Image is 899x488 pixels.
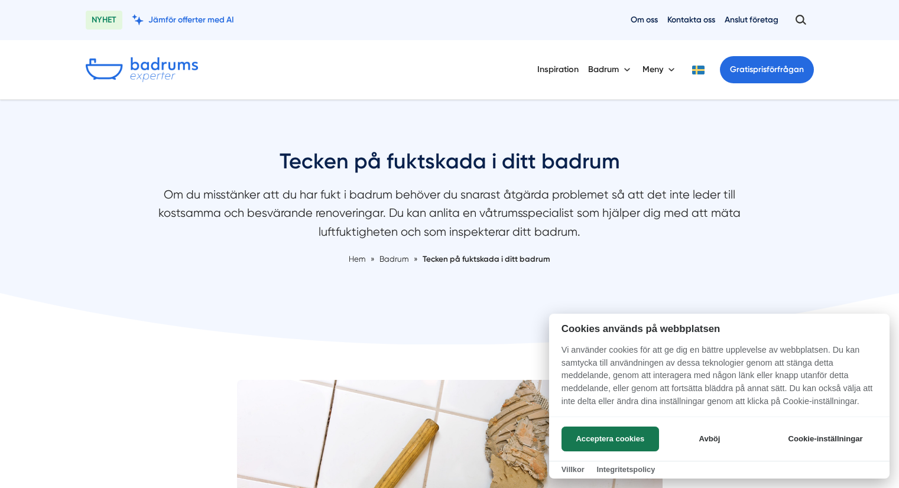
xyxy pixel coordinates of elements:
button: Acceptera cookies [562,427,659,451]
button: Cookie-inställningar [774,427,877,451]
h2: Cookies används på webbplatsen [549,323,890,334]
a: Integritetspolicy [596,465,655,474]
p: Vi använder cookies för att ge dig en bättre upplevelse av webbplatsen. Du kan samtycka till anvä... [549,344,890,416]
a: Villkor [562,465,585,474]
button: Avböj [663,427,757,451]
